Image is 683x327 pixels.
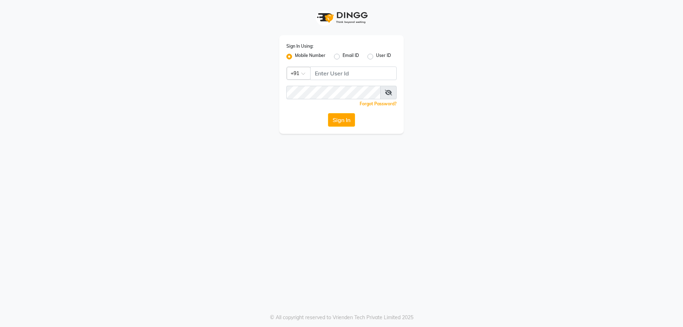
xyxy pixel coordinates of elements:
a: Forgot Password? [360,101,397,106]
label: User ID [376,52,391,61]
input: Username [286,86,381,99]
input: Username [310,67,397,80]
img: logo1.svg [313,7,370,28]
button: Sign In [328,113,355,127]
label: Mobile Number [295,52,325,61]
label: Sign In Using: [286,43,313,49]
label: Email ID [343,52,359,61]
